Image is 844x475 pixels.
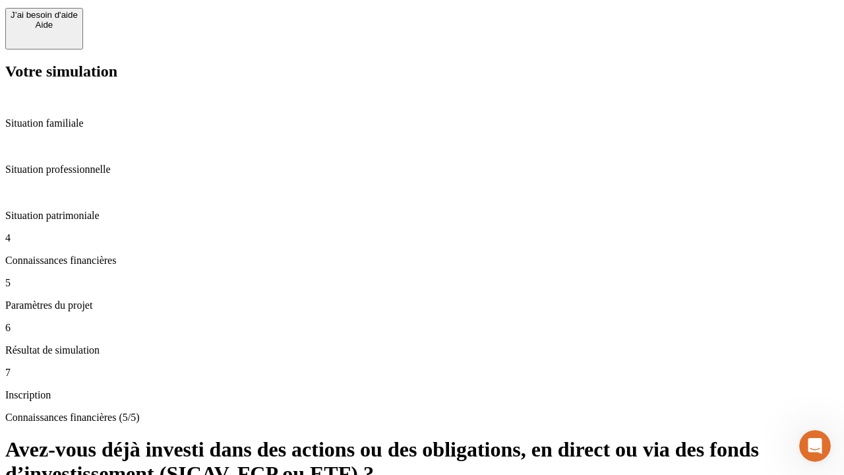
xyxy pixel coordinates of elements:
p: Connaissances financières [5,255,839,267]
button: J’ai besoin d'aideAide [5,8,83,49]
div: Aide [11,20,78,30]
iframe: Intercom live chat [799,430,831,462]
div: J’ai besoin d'aide [11,10,78,20]
h2: Votre simulation [5,63,839,80]
p: Résultat de simulation [5,344,839,356]
p: Inscription [5,389,839,401]
p: Paramètres du projet [5,300,839,311]
p: Situation familiale [5,117,839,129]
p: Situation professionnelle [5,164,839,175]
p: 5 [5,277,839,289]
p: 6 [5,322,839,334]
p: 7 [5,367,839,379]
p: Situation patrimoniale [5,210,839,222]
p: 4 [5,232,839,244]
p: Connaissances financières (5/5) [5,412,839,424]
